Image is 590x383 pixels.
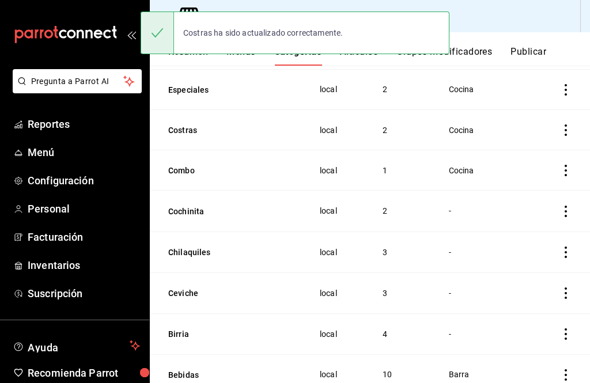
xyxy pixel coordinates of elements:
td: 2 [369,109,434,150]
span: local [320,166,354,175]
td: 3 [369,272,434,313]
span: Configuración [28,173,140,188]
button: Publicar [510,46,546,66]
span: Reportes [28,116,140,132]
span: Barra [449,370,516,378]
div: - [448,246,516,259]
button: actions [560,247,572,258]
button: Combo [168,165,283,176]
span: Cocina [449,126,516,134]
span: Ayuda [28,339,125,352]
button: Chilaquiles [168,247,283,258]
span: Recomienda Parrot [28,365,140,381]
button: Bebidas [168,369,283,381]
button: actions [560,84,572,96]
span: local [320,85,354,93]
span: Suscripción [28,286,140,301]
span: local [320,330,354,338]
td: 4 [369,313,434,354]
button: actions [560,165,572,176]
span: Cocina [449,166,516,175]
span: Facturación [28,229,140,245]
span: local [320,370,354,378]
td: 1 [369,150,434,191]
button: open_drawer_menu [127,30,136,39]
td: 2 [369,191,434,232]
button: Birria [168,328,283,340]
div: - [448,204,516,217]
button: actions [560,328,572,340]
span: Menú [28,145,140,160]
span: local [320,289,354,297]
button: actions [560,369,572,381]
button: Ceviche [168,287,283,299]
td: 2 [369,69,434,109]
button: Pregunta a Parrot AI [13,69,142,93]
span: local [320,248,354,256]
span: local [320,126,354,134]
span: Cocina [449,85,516,93]
button: actions [560,287,572,299]
span: Pregunta a Parrot AI [31,75,124,88]
span: Inventarios [28,257,140,273]
div: - [448,328,516,340]
button: actions [560,206,572,217]
span: local [320,207,354,215]
button: actions [560,124,572,136]
a: Pregunta a Parrot AI [8,84,142,96]
button: Cochinita [168,206,283,217]
button: Costras [168,124,283,136]
span: Personal [28,201,140,217]
div: Costras ha sido actualizado correctamente. [174,20,352,45]
div: - [448,287,516,299]
td: 3 [369,232,434,272]
button: Especiales [168,84,283,96]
